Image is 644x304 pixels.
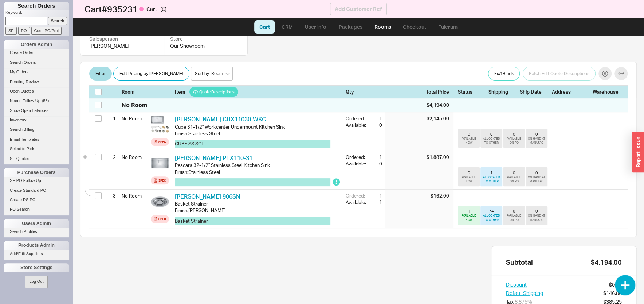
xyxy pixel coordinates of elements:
[18,27,30,35] input: PO
[175,207,340,214] div: Finish : [PERSON_NAME]
[535,208,538,214] div: 0
[504,175,523,183] div: AVAILABLE ON PO
[10,79,39,84] span: Pending Review
[482,214,501,222] div: ALLOCATED TO OTHER
[369,154,382,160] div: 1
[119,69,183,78] span: Edit Pricing by [PERSON_NAME]
[254,20,275,34] a: Cart
[333,20,368,34] a: Packages
[151,176,169,184] a: Spec
[4,241,69,250] div: Products Admin
[375,160,382,167] div: 0
[523,67,596,81] button: Batch Edit Quote Descriptions
[5,27,17,35] input: SE
[4,126,69,133] a: Search Billing
[4,116,69,124] a: Inventory
[490,170,493,175] div: 1
[175,193,240,200] a: [PERSON_NAME] 906SN
[4,136,69,143] a: Email Templates
[513,170,515,175] div: 0
[4,250,69,258] a: Add/Edit Suppliers
[482,175,501,183] div: ALLOCATED TO OTHER
[468,132,470,137] div: 0
[122,101,147,109] div: No Room
[346,115,369,122] div: Ordered:
[431,192,449,199] div: $162.00
[591,258,622,266] div: $4,194.00
[175,162,340,168] div: Pescara 32-1/2" Stainless Steel Kitchen Sink
[459,214,478,222] div: AVAILABLE NOW
[189,87,238,97] button: Quote Descriptions
[535,132,538,137] div: 0
[4,155,69,163] a: SE Quotes
[151,192,169,211] img: PP001_112.0344.294-nd486w_gjb8pk
[10,98,40,103] span: Needs Follow Up
[513,132,515,137] div: 0
[4,78,69,86] a: Pending Review
[122,151,148,163] div: No Room
[609,281,622,288] div: $0.00
[89,42,155,50] div: [PERSON_NAME]
[489,208,494,214] div: 74
[42,98,49,103] span: ( 58 )
[535,170,538,175] div: 0
[95,69,106,78] span: Filter
[89,35,155,43] div: Salesperson
[4,59,69,66] a: Search Orders
[4,2,69,10] h1: Search Orders
[299,20,332,34] a: User info
[122,112,148,125] div: No Room
[4,206,69,213] a: PO Search
[513,208,515,214] div: 0
[151,215,169,223] a: Spec
[4,87,69,95] a: Open Quotes
[529,69,589,78] span: Batch Edit Quote Descriptions
[369,192,382,199] div: 1
[170,42,241,50] div: Our Showroom
[175,116,266,123] a: [PERSON_NAME] CUX11030-WKC
[375,199,382,206] div: 1
[175,124,340,130] div: Cube 31-1/2" Workcenter Undermount Kitchen Sink
[346,199,369,206] div: Available:
[506,289,543,297] button: DefaultShipping
[527,137,546,145] div: ON HAND AT MANUFAC
[593,89,622,95] div: Warehouse
[175,169,340,175] div: Finish : Stainless Steel
[175,200,340,207] div: Basket Strainer
[4,196,69,204] a: Create DS PO
[458,89,484,95] div: Status
[31,27,62,35] input: Cust. PO/Proj
[107,190,116,202] div: 3
[346,160,369,167] div: Available:
[122,89,148,95] div: Room
[5,10,69,17] p: Keyword:
[552,89,588,95] div: Address
[506,281,527,288] button: Discount
[175,154,252,161] a: [PERSON_NAME] PTX110-31
[527,214,546,222] div: ON HAND AT MANUFAC
[346,154,369,160] div: Ordered:
[151,138,169,146] a: Spec
[504,137,523,145] div: AVAILABLE ON PO
[459,137,478,145] div: AVAILABLE NOW
[89,67,112,81] button: Filter
[170,35,241,43] div: Store
[330,3,387,15] div: Add Customer Ref
[375,122,382,128] div: 0
[346,122,369,128] div: Available:
[151,154,169,172] img: PTX110-31_122.0486.223_cqxwkb
[4,40,69,49] div: Orders Admin
[4,97,69,105] a: Needs Follow Up(58)
[4,49,69,56] a: Create Order
[4,187,69,194] a: Create Standard PO
[4,68,69,76] a: My Orders
[427,101,449,109] div: $4,194.00
[175,140,330,148] button: CUBE SS SGL
[4,263,69,272] div: Store Settings
[158,178,166,183] div: Spec
[122,190,148,202] div: No Room
[175,130,340,137] div: Finish : Stainless Steel
[494,69,514,78] span: Fix 1 Blank
[146,6,158,12] span: Cart
[4,219,69,228] div: Users Admin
